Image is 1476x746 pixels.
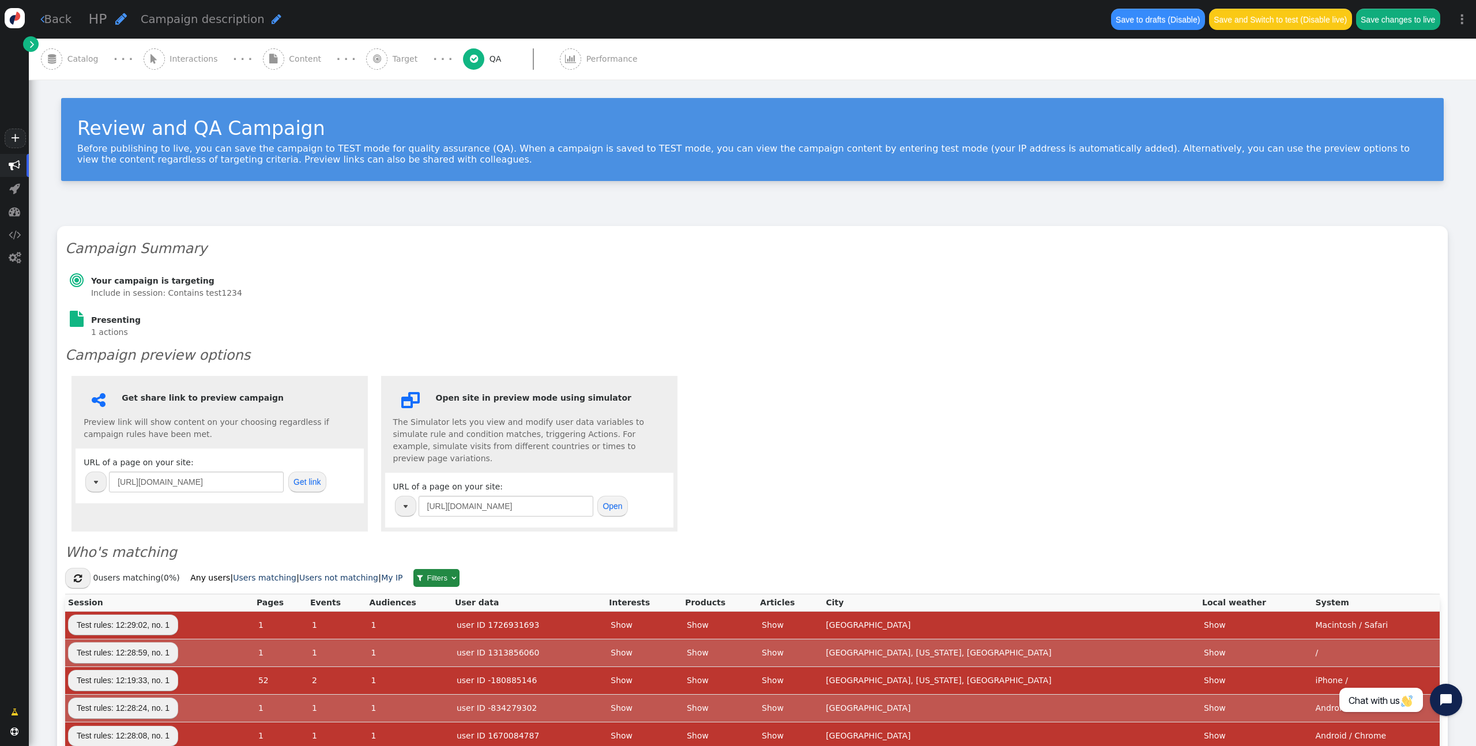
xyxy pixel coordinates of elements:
[65,238,1440,259] h3: Campaign Summary
[609,731,634,740] a: Show
[760,676,785,685] a: Show
[91,287,242,299] section: Include in session: Contains test1234
[84,457,356,495] div: URL of a page on your site:
[606,594,682,611] th: Interests
[455,620,541,630] a: user ID 1726931693
[1199,594,1313,611] th: Local weather
[257,731,265,740] a: 1
[1111,9,1205,29] button: Save to drafts (Disable)
[393,482,628,510] span: URL of a page on your site:
[685,620,710,630] a: Show
[1448,2,1476,36] a: ⋮
[230,573,233,582] b: |
[48,54,56,63] span: 
[463,39,560,80] a:  QA
[257,620,265,630] a: 1
[257,676,270,685] a: 52
[40,11,72,28] a: Back
[1313,666,1440,694] td: iPhone /
[823,611,1199,639] td: [GEOGRAPHIC_DATA]
[74,574,82,583] span: 
[609,648,634,657] a: Show
[609,703,634,713] a: Show
[1356,9,1440,29] button: Save changes to live
[470,54,478,63] span: 
[685,676,710,685] a: Show
[233,572,296,584] a: Users matching
[1202,620,1228,630] a: Show
[141,13,265,26] span: Campaign description
[685,731,710,740] a: Show
[289,53,326,65] span: Content
[77,114,1428,143] div: Review and QA Campaign
[70,311,84,327] span: 
[91,327,128,337] span: 1 actions
[84,392,356,404] h6: Get share link to preview campaign
[91,275,242,287] h6: Your campaign is targeting
[565,54,576,63] span: 
[451,574,456,582] span: 
[760,620,785,630] a: Show
[1202,731,1228,740] a: Show
[455,648,541,657] a: user ID 1313856060
[84,392,356,440] div: Preview link will show content on your choosing regardless if campaign rules have been met.
[92,392,106,408] span: 
[417,574,423,582] span: 
[269,54,277,63] span: 
[404,505,408,508] img: trigger_black.png
[609,620,634,630] a: Show
[560,39,663,80] a:  Performance
[310,703,319,713] a: 1
[682,594,757,611] th: Products
[1209,9,1352,29] button: Save and Switch to test (Disable live)
[68,642,178,663] a: Test rules: 12:28:59, no. 1
[68,670,178,691] a: Test rules: 12:19:33, no. 1
[67,53,103,65] span: Catalog
[433,51,452,67] div: · · ·
[307,594,367,611] th: Events
[366,39,463,80] a:  Target · · ·
[190,572,230,584] a: Any users
[170,53,223,65] span: Interactions
[452,594,606,611] th: User data
[381,572,402,584] a: My IP
[93,573,98,582] span: 0
[10,728,18,736] span: 
[263,39,367,80] a:  Content · · ·
[299,572,378,584] a: Users not matching
[9,206,20,217] span: 
[760,648,785,657] a: Show
[30,38,35,50] span: 
[337,51,356,67] div: · · ·
[9,229,21,240] span: 
[757,594,823,611] th: Articles
[77,143,1428,165] div: Before publishing to live, you can save the campaign to TEST mode for quality assurance (QA). Whe...
[296,573,299,582] b: |
[823,666,1199,694] td: [GEOGRAPHIC_DATA], [US_STATE], [GEOGRAPHIC_DATA]
[9,160,20,171] span: 
[370,731,378,740] a: 1
[161,573,180,582] span: (0%)
[40,13,44,25] span: 
[1313,611,1440,639] td: Macintosh / Safari
[760,731,785,740] a: Show
[23,36,39,52] a: 
[1202,648,1228,657] a: Show
[1202,703,1228,713] a: Show
[1313,695,1440,722] td: Android / Chrome
[68,698,178,718] a: Test rules: 12:28:24, no. 1
[41,39,144,80] a:  Catalog · · ·
[393,392,665,465] div: The Simulator lets you view and modify user data variables to simulate rule and condition matches...
[114,51,133,67] div: · · ·
[310,731,319,740] a: 1
[68,615,178,635] a: Test rules: 12:29:02, no. 1
[597,496,628,517] button: Open
[115,12,127,25] span: 
[823,594,1199,611] th: City
[3,702,27,722] a: 
[1202,676,1228,685] a: Show
[310,676,319,685] a: 2
[9,252,21,263] span: 
[310,620,319,630] a: 1
[89,11,107,27] span: HP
